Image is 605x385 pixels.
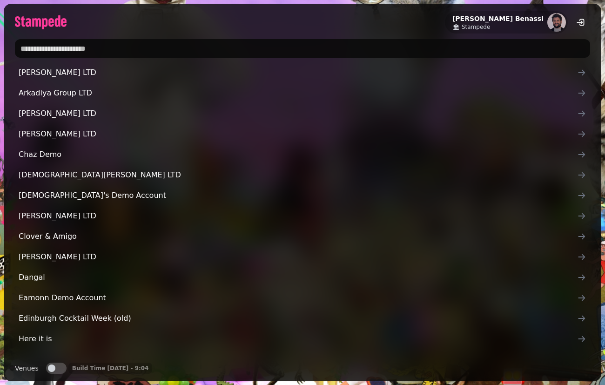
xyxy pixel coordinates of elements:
a: [PERSON_NAME] LTD [15,248,590,266]
span: [PERSON_NAME] LTD [19,251,577,263]
a: [PERSON_NAME] LTD [15,63,590,82]
span: Dangal [19,272,577,283]
span: Chaz Demo [19,149,577,160]
label: Venues [15,363,39,374]
span: Stampede [462,23,490,31]
a: [DEMOGRAPHIC_DATA][PERSON_NAME] LTD [15,166,590,184]
a: [PERSON_NAME] LTD [15,207,590,225]
span: [PERSON_NAME] LTD [19,128,577,140]
img: aHR0cHM6Ly93d3cuZ3JhdmF0YXIuY29tL2F2YXRhci9mNWJlMmFiYjM4MjBmMGYzOTE3MzVlNWY5MTA5YzdkYz9zPTE1MCZkP... [547,13,566,32]
span: Edinburgh Cocktail Week (old) [19,313,577,324]
button: logout [571,13,590,32]
a: [PERSON_NAME] LTD [15,104,590,123]
span: [PERSON_NAME] LTD [19,354,577,365]
h2: [PERSON_NAME] Benassi [452,14,544,23]
a: Arkadiya Group LTD [15,84,590,102]
a: [DEMOGRAPHIC_DATA]'s Demo Account [15,186,590,205]
span: [PERSON_NAME] LTD [19,210,577,222]
a: Clover & Amigo [15,227,590,246]
a: Here it is [15,330,590,348]
a: Eamonn Demo Account [15,289,590,307]
a: Stampede [452,23,544,31]
span: Arkadiya Group LTD [19,88,577,99]
a: Dangal [15,268,590,287]
span: Clover & Amigo [19,231,577,242]
span: [PERSON_NAME] LTD [19,67,577,78]
span: [PERSON_NAME] LTD [19,108,577,119]
span: [DEMOGRAPHIC_DATA]'s Demo Account [19,190,577,201]
span: Eamonn Demo Account [19,292,577,304]
span: [DEMOGRAPHIC_DATA][PERSON_NAME] LTD [19,169,577,181]
a: Edinburgh Cocktail Week (old) [15,309,590,328]
p: Build Time [DATE] - 9:04 [72,365,149,372]
a: Chaz Demo [15,145,590,164]
span: Here it is [19,333,577,344]
img: logo [15,15,67,29]
a: [PERSON_NAME] LTD [15,125,590,143]
a: [PERSON_NAME] LTD [15,350,590,369]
